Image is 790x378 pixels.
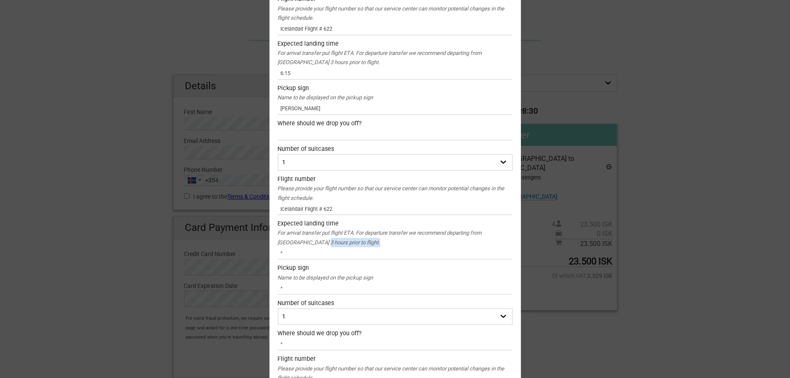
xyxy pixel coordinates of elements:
[278,273,513,282] div: Name to be displayed on the pickup sign
[278,39,513,49] div: Expected landing time
[278,299,513,308] div: Number of suitcases
[278,329,513,338] div: Where should we drop you off?
[278,355,513,364] div: Flight number
[96,13,106,23] button: Open LiveChat chat widget
[278,4,513,23] div: Please provide your flight number so that our service center can monitor potential changes in the...
[278,93,513,102] div: Name to be displayed on the pickup sign
[278,219,513,228] div: Expected landing time
[278,49,513,67] div: For arrival transfer put flight ETA. For departure transfer we recommend departing from [GEOGRAPH...
[278,264,513,273] div: Pickup sign
[12,15,95,21] p: We're away right now. Please check back later!
[278,228,513,247] div: For arrival transfer put flight ETA. For departure transfer we recommend departing from [GEOGRAPH...
[278,175,513,184] div: Flight number
[278,119,513,128] div: Where should we drop you off?
[278,145,513,154] div: Number of suitcases
[278,84,513,93] div: Pickup sign
[278,184,513,203] div: Please provide your flight number so that our service center can monitor potential changes in the...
